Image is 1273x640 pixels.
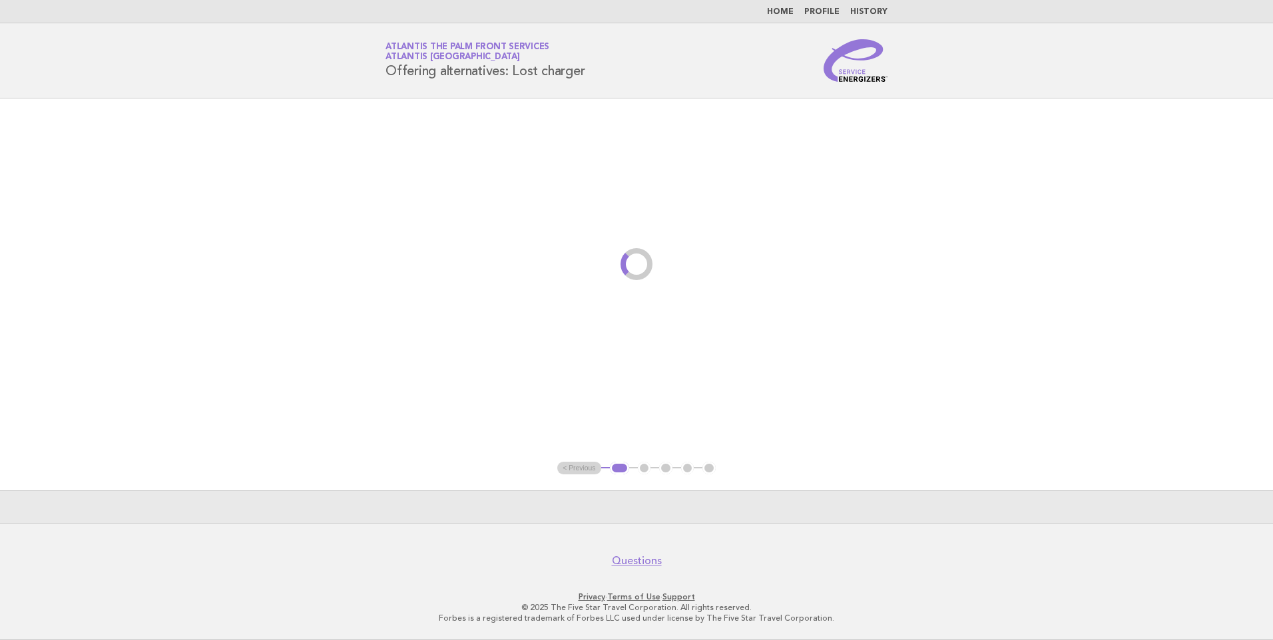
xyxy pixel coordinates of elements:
img: Service Energizers [824,39,888,82]
a: Terms of Use [607,592,660,601]
p: Forbes is a registered trademark of Forbes LLC used under license by The Five Star Travel Corpora... [229,613,1044,623]
h1: Offering alternatives: Lost charger [385,43,585,78]
a: Support [662,592,695,601]
p: © 2025 The Five Star Travel Corporation. All rights reserved. [229,602,1044,613]
a: History [850,8,888,16]
a: Profile [804,8,840,16]
a: Privacy [579,592,605,601]
p: · · [229,591,1044,602]
a: Questions [612,554,662,567]
a: Home [767,8,794,16]
span: Atlantis [GEOGRAPHIC_DATA] [385,53,520,62]
a: Atlantis The Palm Front ServicesAtlantis [GEOGRAPHIC_DATA] [385,43,549,61]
